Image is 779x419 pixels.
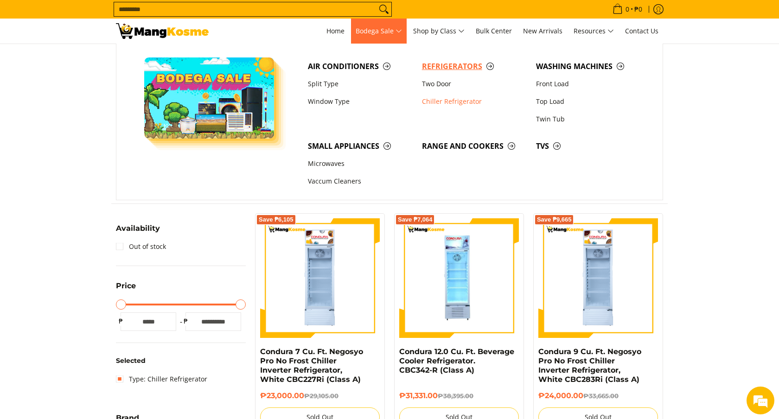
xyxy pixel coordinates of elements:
a: Shop by Class [409,19,469,44]
del: ₱38,395.00 [438,392,473,400]
a: Contact Us [620,19,663,44]
a: Out of stock [116,239,166,254]
a: Bulk Center [471,19,517,44]
a: Range and Cookers [417,137,531,155]
a: Vaccum Cleaners [303,173,417,190]
img: Condura 12.0 Cu. Ft. Beverage Cooler Refrigerator. CBC342-R (Class A) [399,218,519,338]
span: Save ₱6,105 [259,217,294,222]
a: Microwaves [303,155,417,173]
a: Condura 7 Cu. Ft. Negosyo Pro No Frost Chiller Inverter Refrigerator, White CBC227Ri (Class A) [260,347,363,384]
span: Availability [116,225,160,232]
span: Refrigerators [422,61,527,72]
span: Small Appliances [308,140,413,152]
span: Shop by Class [413,25,465,37]
a: Type: Chiller Refrigerator [116,372,207,387]
span: TVs [536,140,641,152]
a: Resources [569,19,619,44]
img: Condura 9 Cu. Ft. Negosyo Pro No Frost Chiller Inverter Refrigerator, White CBC283Ri (Class A) [538,218,658,338]
h6: ₱23,000.00 [260,391,380,400]
span: ₱ [181,317,190,326]
a: Home [322,19,349,44]
a: TVs [531,137,645,155]
span: ₱ [116,317,125,326]
a: Split Type [303,75,417,93]
a: Condura 12.0 Cu. Ft. Beverage Cooler Refrigerator. CBC342-R (Class A) [399,347,514,375]
a: Washing Machines [531,57,645,75]
span: • [610,4,645,14]
a: Two Door [417,75,531,93]
summary: Open [116,282,136,297]
span: Range and Cookers [422,140,527,152]
span: Bulk Center [476,26,512,35]
span: Washing Machines [536,61,641,72]
span: Save ₱9,665 [537,217,572,222]
span: 0 [624,6,631,13]
a: Bodega Sale [351,19,407,44]
a: Front Load [531,75,645,93]
del: ₱29,105.00 [304,392,338,400]
span: Bodega Sale [356,25,402,37]
span: Save ₱7,064 [398,217,433,222]
a: Chiller Refrigerator [417,93,531,110]
span: New Arrivals [523,26,562,35]
a: Refrigerators [417,57,531,75]
span: Air Conditioners [308,61,413,72]
a: Twin Tub [531,110,645,128]
span: Price [116,282,136,290]
h6: ₱24,000.00 [538,391,658,400]
a: Small Appliances [303,137,417,155]
img: Bodega Sale [144,57,274,139]
h6: ₱31,331.00 [399,391,519,400]
a: Air Conditioners [303,57,417,75]
a: Top Load [531,93,645,110]
span: Contact Us [625,26,658,35]
img: Bodega Sale Refrigerator l Mang Kosme: Home Appliances Warehouse Sale Chiller Refrigerator [116,23,209,39]
a: Condura 9 Cu. Ft. Negosyo Pro No Frost Chiller Inverter Refrigerator, White CBC283Ri (Class A) [538,347,641,384]
button: Search [377,2,391,16]
nav: Main Menu [218,19,663,44]
a: Window Type [303,93,417,110]
summary: Open [116,225,160,239]
span: ₱0 [633,6,644,13]
a: New Arrivals [518,19,567,44]
span: Home [326,26,345,35]
h6: Selected [116,357,246,365]
del: ₱33,665.00 [583,392,619,400]
span: Resources [574,25,614,37]
img: Condura 7 Cu. Ft. Negosyo Pro No Frost Chiller Inverter Refrigerator, White CBC227Ri (Class A) [260,218,380,338]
